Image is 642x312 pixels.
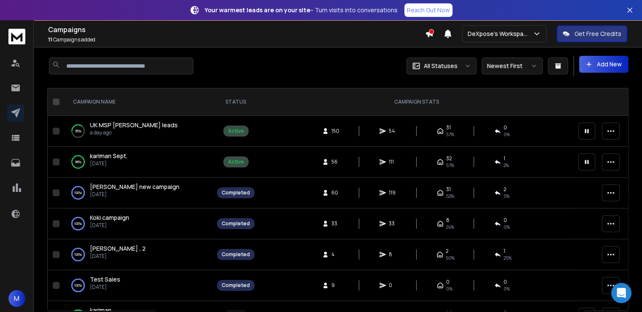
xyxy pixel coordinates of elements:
[90,213,129,222] span: Koki campaign
[48,25,425,35] h1: Campaigns
[446,285,452,292] span: 0%
[74,189,82,197] p: 100 %
[446,155,452,162] span: 32
[63,116,212,147] td: 36%UK MSP [PERSON_NAME] leadsa day ago
[222,282,250,289] div: Completed
[446,193,454,200] span: 52 %
[389,189,397,196] span: 119
[504,186,507,193] span: 2
[8,290,25,307] button: M
[404,3,452,17] a: Reach Out Now
[74,281,82,290] p: 100 %
[504,224,510,230] span: 0 %
[228,128,244,134] div: Active
[90,275,120,284] a: Test Sales
[90,244,146,253] a: [PERSON_NAME] , 2
[504,124,507,131] span: 0
[63,178,212,208] td: 100%[PERSON_NAME] new campaign[DATE]
[504,131,510,138] span: 0 %
[48,36,425,43] p: Campaigns added
[90,253,146,260] p: [DATE]
[446,224,454,230] span: 24 %
[468,30,533,38] p: DeXpose's Workspace
[228,159,244,165] div: Active
[482,57,543,74] button: Newest First
[48,36,52,43] span: 11
[90,183,179,191] span: [PERSON_NAME] new campaign
[579,56,628,73] button: Add New
[504,248,505,255] span: 1
[446,186,451,193] span: 31
[74,250,82,259] p: 100 %
[331,128,340,134] span: 150
[389,159,397,165] span: 111
[90,121,178,129] a: UK MSP [PERSON_NAME] leads
[504,217,507,224] span: 0
[331,159,340,165] span: 56
[331,220,340,227] span: 33
[90,183,179,191] a: [PERSON_NAME] new campaign
[389,282,397,289] span: 0
[205,6,398,14] p: – Turn visits into conversations
[446,162,454,169] span: 57 %
[74,219,82,228] p: 100 %
[90,129,178,136] p: a day ago
[504,279,507,285] span: 0
[446,248,449,255] span: 2
[63,239,212,270] td: 100%[PERSON_NAME] , 2[DATE]
[63,88,212,116] th: CAMPAIGN NAME
[389,220,397,227] span: 33
[424,62,458,70] p: All Statuses
[90,222,129,229] p: [DATE]
[222,220,250,227] div: Completed
[504,193,509,200] span: 3 %
[260,88,573,116] th: CAMPAIGN STATS
[90,213,129,222] a: Koki campaign
[574,30,621,38] p: Get Free Credits
[75,158,81,166] p: 98 %
[331,251,340,258] span: 4
[389,128,397,134] span: 54
[222,251,250,258] div: Completed
[446,124,451,131] span: 31
[504,285,510,292] span: 0%
[8,29,25,44] img: logo
[389,251,397,258] span: 8
[75,127,81,135] p: 36 %
[557,25,627,42] button: Get Free Credits
[331,189,340,196] span: 60
[446,217,450,224] span: 8
[90,191,179,198] p: [DATE]
[90,152,127,160] a: kariman Sept.
[90,160,127,167] p: [DATE]
[205,6,310,14] strong: Your warmest leads are on your site
[63,270,212,301] td: 100%Test Sales[DATE]
[63,147,212,178] td: 98%kariman Sept.[DATE]
[222,189,250,196] div: Completed
[504,155,505,162] span: 1
[504,162,509,169] span: 2 %
[407,6,450,14] p: Reach Out Now
[446,255,455,261] span: 50 %
[63,208,212,239] td: 100%Koki campaign[DATE]
[212,88,260,116] th: STATUS
[611,283,631,303] div: Open Intercom Messenger
[331,282,340,289] span: 9
[90,244,146,252] span: [PERSON_NAME] , 2
[90,284,120,290] p: [DATE]
[446,279,450,285] span: 0
[504,255,512,261] span: 25 %
[446,131,454,138] span: 57 %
